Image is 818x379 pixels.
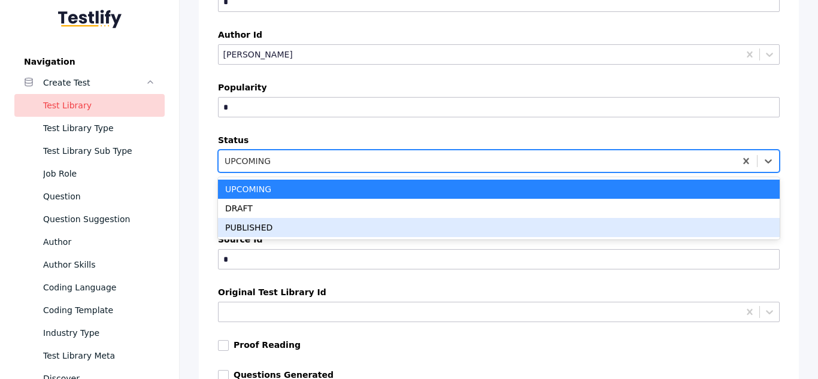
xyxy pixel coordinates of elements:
[218,235,780,244] label: Source Id
[218,30,780,40] label: Author Id
[14,344,165,367] a: Test Library Meta
[14,253,165,276] a: Author Skills
[218,83,780,92] label: Popularity
[43,189,155,204] div: Question
[43,144,155,158] div: Test Library Sub Type
[43,280,155,295] div: Coding Language
[218,199,780,218] div: DRAFT
[43,348,155,363] div: Test Library Meta
[14,185,165,208] a: Question
[43,75,146,90] div: Create Test
[14,231,165,253] a: Author
[43,303,155,317] div: Coding Template
[14,299,165,322] a: Coding Template
[14,276,165,299] a: Coding Language
[58,10,122,28] img: Testlify - Backoffice
[43,257,155,272] div: Author Skills
[234,340,301,350] label: Proof Reading
[218,135,780,145] label: Status
[14,162,165,185] a: Job Role
[218,218,780,237] div: PUBLISHED
[43,166,155,181] div: Job Role
[43,121,155,135] div: Test Library Type
[43,235,155,249] div: Author
[43,98,155,113] div: Test Library
[43,212,155,226] div: Question Suggestion
[14,140,165,162] a: Test Library Sub Type
[218,287,780,297] label: Original Test Library Id
[14,57,165,66] label: Navigation
[43,326,155,340] div: Industry Type
[218,180,780,199] div: UPCOMING
[14,322,165,344] a: Industry Type
[14,117,165,140] a: Test Library Type
[14,208,165,231] a: Question Suggestion
[14,94,165,117] a: Test Library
